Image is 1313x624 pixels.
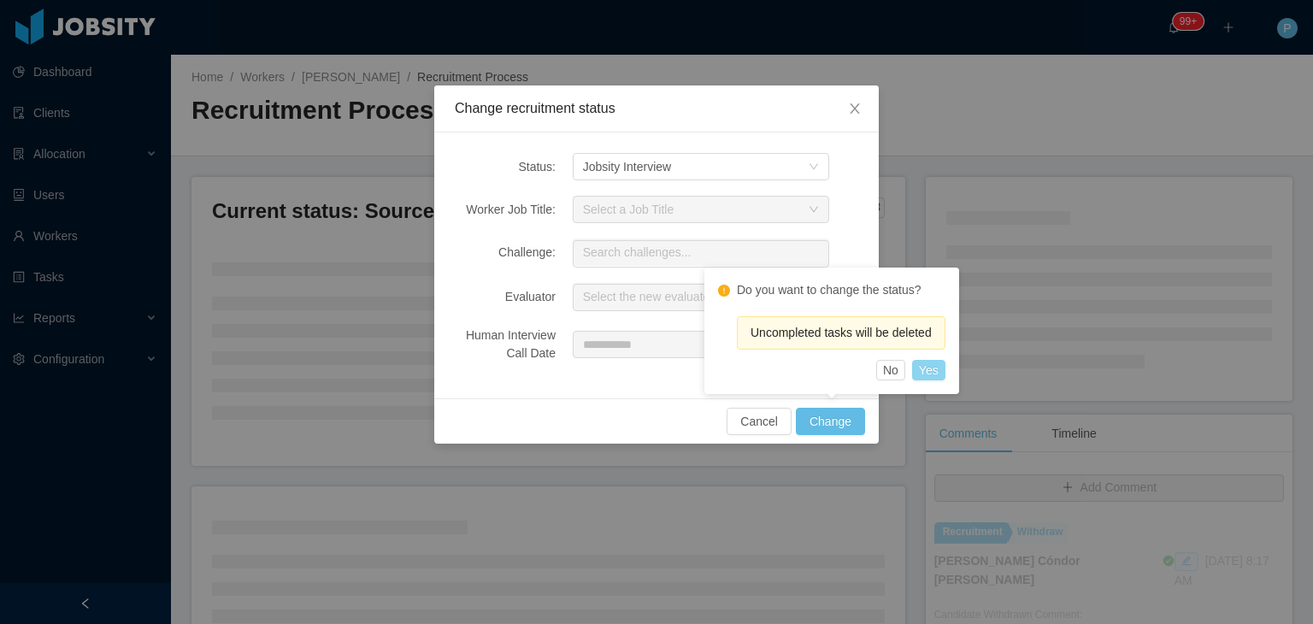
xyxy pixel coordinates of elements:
button: Change [796,408,865,435]
i: icon: exclamation-circle [718,285,730,297]
div: Challenge: [455,244,556,262]
button: Yes [912,360,945,380]
div: Jobsity Interview [583,154,671,180]
div: Change recruitment status [455,99,858,118]
div: Worker Job Title: [455,201,556,219]
div: Select a Job Title [583,201,800,218]
button: Close [831,85,879,133]
span: Uncompleted tasks will be deleted [751,326,932,339]
button: Cancel [727,408,792,435]
i: icon: down [809,204,819,216]
div: Human Interview Call Date [455,327,556,362]
i: icon: down [809,162,819,174]
div: Status: [455,158,556,176]
button: No [876,360,905,380]
div: Evaluator [455,288,556,306]
text: Do you want to change the status? [737,283,921,297]
i: icon: close [848,102,862,115]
